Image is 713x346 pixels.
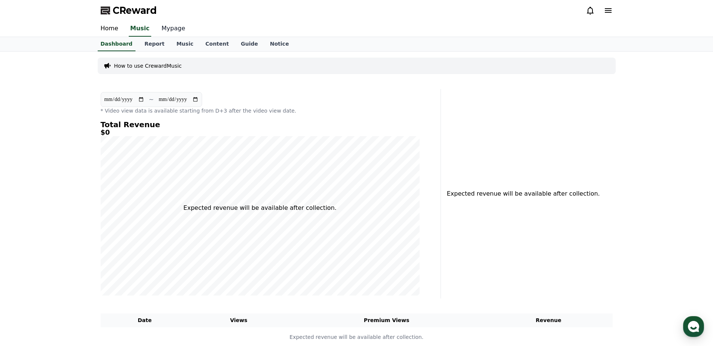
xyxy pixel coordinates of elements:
[114,62,182,70] a: How to use CrewardMusic
[189,313,289,327] th: Views
[485,313,613,327] th: Revenue
[97,237,144,256] a: Settings
[49,237,97,256] a: Messages
[101,120,420,129] h4: Total Revenue
[129,21,151,37] a: Music
[19,248,32,254] span: Home
[113,4,157,16] span: CReward
[101,129,420,136] h5: $0
[101,4,157,16] a: CReward
[98,37,135,51] a: Dashboard
[111,248,129,254] span: Settings
[138,37,171,51] a: Report
[2,237,49,256] a: Home
[101,107,420,114] p: * Video view data is available starting from D+3 after the video view date.
[101,333,612,341] p: Expected revenue will be available after collection.
[199,37,235,51] a: Content
[101,313,189,327] th: Date
[183,203,336,212] p: Expected revenue will be available after collection.
[149,95,154,104] p: ~
[264,37,295,51] a: Notice
[289,313,485,327] th: Premium Views
[62,249,84,255] span: Messages
[447,189,595,198] p: Expected revenue will be available after collection.
[95,21,124,37] a: Home
[235,37,264,51] a: Guide
[156,21,191,37] a: Mypage
[170,37,199,51] a: Music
